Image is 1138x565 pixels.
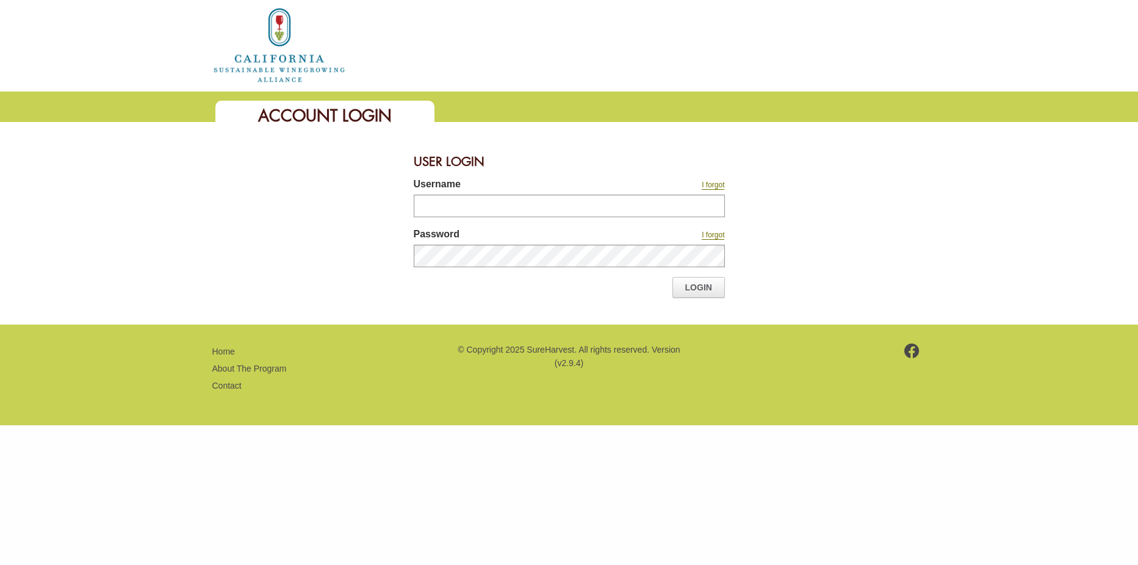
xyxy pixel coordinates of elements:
label: Username [414,177,615,195]
img: logo_cswa2x.png [212,6,347,84]
span: Account Login [258,105,392,126]
p: © Copyright 2025 SureHarvest. All rights reserved. Version (v2.9.4) [456,343,682,370]
img: footer-facebook.png [904,344,920,358]
a: Contact [212,381,242,390]
a: Login [672,277,725,298]
a: I forgot [702,231,724,240]
a: Home [212,39,347,49]
a: Home [212,347,235,356]
a: I forgot [702,181,724,190]
div: User Login [414,146,725,177]
a: About The Program [212,364,287,373]
label: Password [414,227,615,245]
